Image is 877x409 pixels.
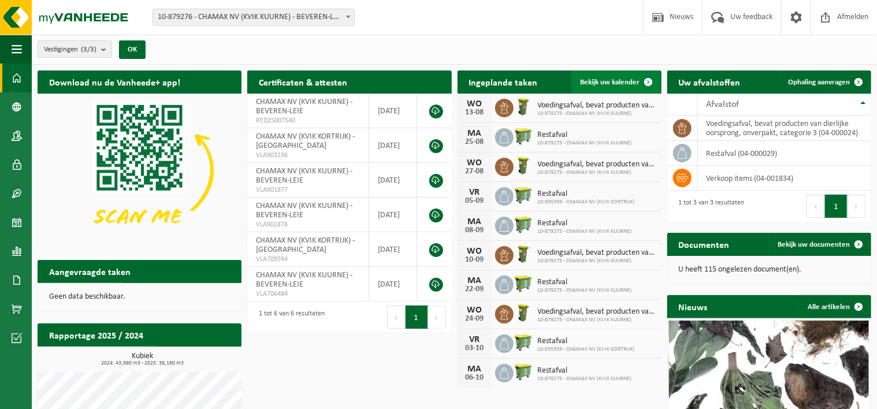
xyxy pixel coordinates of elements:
[538,140,632,147] span: 10-879275 - CHAMAX NV (KVIK KUURNE)
[538,317,656,324] span: 10-879275 - CHAMAX NV (KVIK KUURNE)
[369,94,417,128] td: [DATE]
[463,335,486,344] div: VR
[538,169,656,176] span: 10-879275 - CHAMAX NV (KVIK KUURNE)
[43,360,241,366] span: 2024: 43,980 m3 - 2025: 38,160 m3
[153,9,354,25] span: 10-879276 - CHAMAX NV (KVIK KUURNE) - BEVEREN-LEIE
[538,110,656,117] span: 10-879275 - CHAMAX NV (KVIK KUURNE)
[256,255,360,264] span: VLA709594
[256,116,360,125] span: RED25007540
[779,70,870,94] a: Ophaling aanvragen
[778,241,850,248] span: Bekijk uw documenten
[538,248,656,258] span: Voedingsafval, bevat producten van dierlijke oorsprong, onverpakt, categorie 3
[38,70,192,93] h2: Download nu de Vanheede+ app!
[256,185,360,195] span: VLA901877
[798,295,870,318] a: Alle artikelen
[253,304,325,330] div: 1 tot 6 van 6 resultaten
[514,274,533,293] img: WB-0660-HPE-GN-50
[848,195,865,218] button: Next
[514,244,533,264] img: WB-0060-HPE-GN-50
[38,40,112,58] button: Vestigingen(3/3)
[538,189,635,199] span: Restafval
[463,315,486,323] div: 24-09
[43,352,241,366] h3: Kubiek
[155,346,240,369] a: Bekijk rapportage
[256,202,352,220] span: CHAMAX NV (KVIK KUURNE) - BEVEREN-LEIE
[538,228,632,235] span: 10-879275 - CHAMAX NV (KVIK KUURNE)
[153,9,355,26] span: 10-879276 - CHAMAX NV (KVIK KUURNE) - BEVEREN-LEIE
[463,374,486,382] div: 06-10
[256,271,352,289] span: CHAMAX NV (KVIK KUURNE) - BEVEREN-LEIE
[119,40,146,59] button: OK
[667,295,719,318] h2: Nieuws
[256,236,355,254] span: CHAMAX NV (KVIK KORTRIJK) - [GEOGRAPHIC_DATA]
[463,99,486,109] div: WO
[463,256,486,264] div: 10-09
[538,337,635,346] span: Restafval
[81,46,96,53] count: (3/3)
[538,131,632,140] span: Restafval
[463,138,486,146] div: 25-08
[38,94,241,247] img: Download de VHEPlus App
[428,306,446,329] button: Next
[463,217,486,226] div: MA
[538,346,635,353] span: 10-935359 - CHAMAX NV (KVIK KORTRIJK)
[406,306,428,329] button: 1
[514,185,533,205] img: WB-0660-HPE-GN-50
[458,70,549,93] h2: Ingeplande taken
[667,233,741,255] h2: Documenten
[256,151,360,160] span: VLA903236
[463,247,486,256] div: WO
[463,285,486,293] div: 22-09
[49,293,230,301] p: Geen data beschikbaar.
[538,199,635,206] span: 10-935359 - CHAMAX NV (KVIK KORTRIJK)
[463,158,486,168] div: WO
[514,362,533,382] img: WB-0660-HPE-GN-50
[538,160,656,169] span: Voedingsafval, bevat producten van dierlijke oorsprong, onverpakt, categorie 3
[538,375,632,382] span: 10-879275 - CHAMAX NV (KVIK KUURNE)
[256,98,352,116] span: CHAMAX NV (KVIK KUURNE) - BEVEREN-LEIE
[369,163,417,198] td: [DATE]
[825,195,848,218] button: 1
[788,79,850,86] span: Ophaling aanvragen
[369,128,417,163] td: [DATE]
[256,132,355,150] span: CHAMAX NV (KVIK KORTRIJK) - [GEOGRAPHIC_DATA]
[514,156,533,176] img: WB-0060-HPE-GN-50
[387,306,406,329] button: Previous
[571,70,660,94] a: Bekijk uw kalender
[538,219,632,228] span: Restafval
[807,195,825,218] button: Previous
[514,303,533,323] img: WB-0060-HPE-GN-50
[538,258,656,265] span: 10-879275 - CHAMAX NV (KVIK KUURNE)
[369,198,417,232] td: [DATE]
[38,324,155,346] h2: Rapportage 2025 / 2024
[538,101,656,110] span: Voedingsafval, bevat producten van dierlijke oorsprong, onverpakt, categorie 3
[463,197,486,205] div: 05-09
[538,307,656,317] span: Voedingsafval, bevat producten van dierlijke oorsprong, onverpakt, categorie 3
[538,366,632,375] span: Restafval
[768,233,870,256] a: Bekijk uw documenten
[463,344,486,352] div: 03-10
[256,167,352,185] span: CHAMAX NV (KVIK KUURNE) - BEVEREN-LEIE
[707,100,739,109] span: Afvalstof
[463,306,486,315] div: WO
[698,116,871,141] td: voedingsafval, bevat producten van dierlijke oorsprong, onverpakt, categorie 3 (04-000024)
[463,109,486,117] div: 13-08
[463,129,486,138] div: MA
[538,278,632,287] span: Restafval
[538,287,632,294] span: 10-879275 - CHAMAX NV (KVIK KUURNE)
[673,194,745,219] div: 1 tot 3 van 3 resultaten
[369,232,417,267] td: [DATE]
[698,141,871,166] td: restafval (04-000029)
[667,70,752,93] h2: Uw afvalstoffen
[514,215,533,235] img: WB-0660-HPE-GN-50
[581,79,640,86] span: Bekijk uw kalender
[463,168,486,176] div: 27-08
[514,127,533,146] img: WB-0660-HPE-GN-50
[463,188,486,197] div: VR
[247,70,359,93] h2: Certificaten & attesten
[44,41,96,58] span: Vestigingen
[463,365,486,374] div: MA
[463,226,486,235] div: 08-09
[679,266,860,274] p: U heeft 115 ongelezen document(en).
[514,333,533,352] img: WB-0660-HPE-GN-50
